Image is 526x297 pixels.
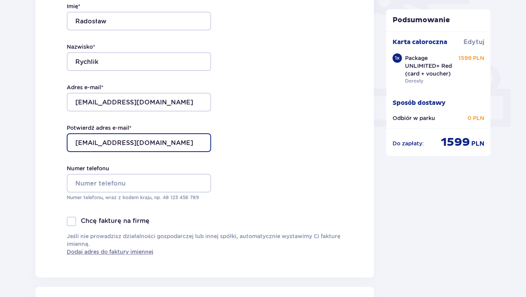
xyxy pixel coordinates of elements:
[405,54,459,78] p: Package UNLIMITED+ Red (card + voucher)
[67,133,211,152] input: Potwierdź adres e-mail
[67,12,211,30] input: Imię
[81,217,149,225] p: Chcę fakturę na firmę
[67,232,343,256] p: Jeśli nie prowadzisz działalności gospodarczej lub innej spółki, automatycznie wystawimy Ci faktu...
[405,78,423,85] p: Dorosły
[67,2,80,10] label: Imię *
[67,194,211,201] p: Numer telefonu, wraz z kodem kraju, np. 48 ​123 ​456 ​789
[67,43,95,51] label: Nazwisko *
[67,174,211,193] input: Numer telefonu
[393,114,435,122] p: Odbiór w parku
[67,164,109,172] label: Numer telefonu
[67,83,103,91] label: Adres e-mail *
[67,124,131,132] label: Potwierdź adres e-mail *
[67,52,211,71] input: Nazwisko
[393,99,446,107] p: Sposób dostawy
[393,53,402,63] div: 1 x
[67,248,153,256] a: Dodaj adres do faktury imiennej
[441,135,470,150] p: 1599
[471,140,484,148] p: PLN
[393,140,424,147] p: Do zapłaty :
[467,114,484,122] p: 0 PLN
[458,54,484,62] p: 1599 PLN
[464,38,484,46] button: Edytuj
[393,38,447,46] p: Karta całoroczna
[67,93,211,111] input: Adres e-mail
[386,16,491,25] p: Podsumowanie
